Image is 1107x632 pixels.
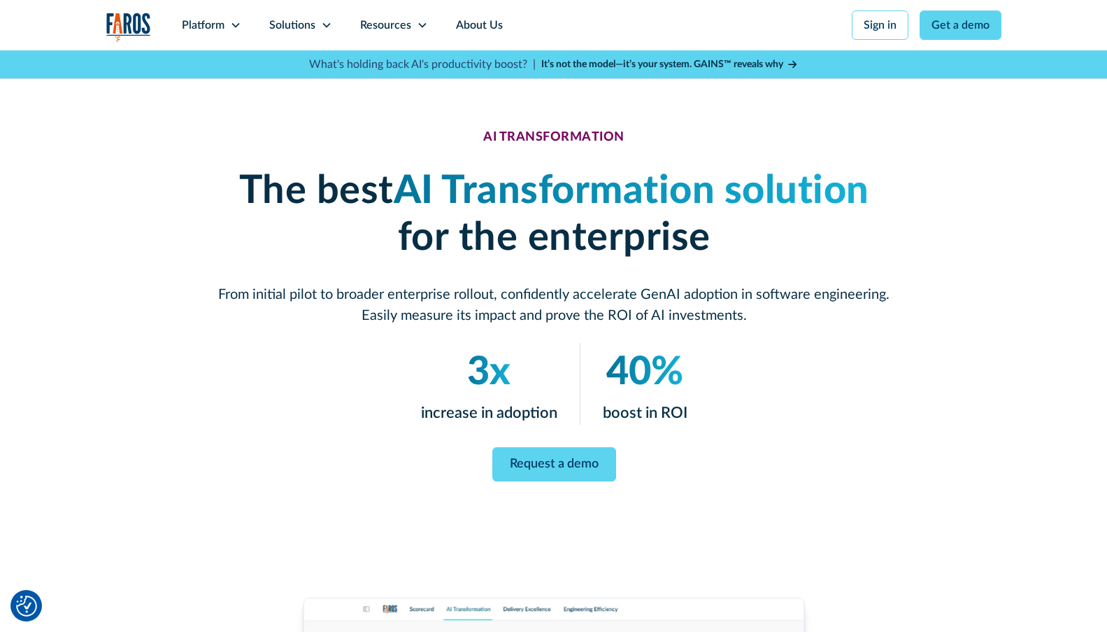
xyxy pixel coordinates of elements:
[238,171,393,211] strong: The best
[852,10,908,40] a: Sign in
[541,59,783,69] strong: It’s not the model—it’s your system. GAINS™ reveals why
[309,56,536,73] p: What's holding back AI's productivity boost? |
[606,353,683,392] em: 40%
[397,218,710,258] strong: for the enterprise
[269,17,315,34] div: Solutions
[182,17,224,34] div: Platform
[106,13,151,41] img: Logo of the analytics and reporting company Faros.
[16,596,37,617] img: Revisit consent button
[602,402,687,425] p: boost in ROI
[106,13,151,41] a: home
[218,284,890,326] p: From initial pilot to broader enterprise rollout, confidently accelerate GenAI adoption in softwa...
[467,353,510,392] em: 3x
[393,171,869,211] em: AI Transformation solution
[541,57,799,72] a: It’s not the model—it’s your system. GAINS™ reveals why
[920,10,1001,40] a: Get a demo
[420,402,557,425] p: increase in adoption
[492,447,615,482] a: Request a demo
[360,17,411,34] div: Resources
[16,596,37,617] button: Cookie Settings
[483,130,624,146] div: AI TRANSFORMATION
